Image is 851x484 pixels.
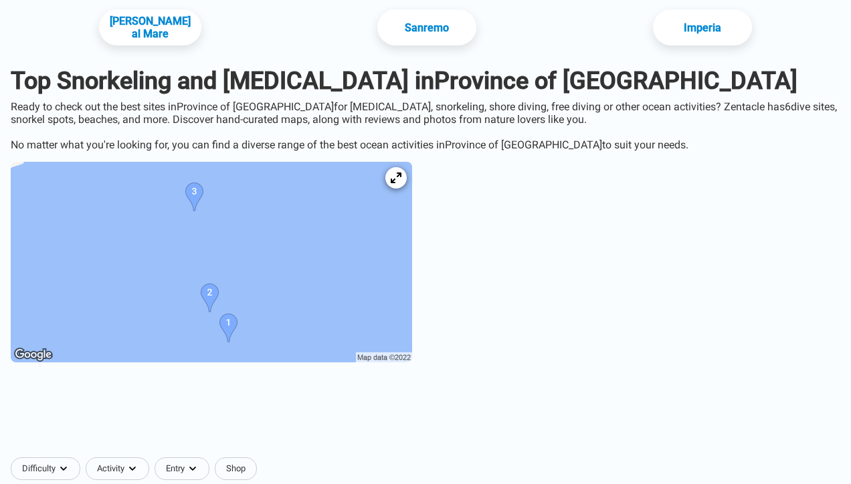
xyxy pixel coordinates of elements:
img: dropdown caret [58,463,69,474]
iframe: Advertisement [101,386,750,447]
a: [PERSON_NAME] al Mare [99,9,201,45]
a: Imperia [653,9,752,45]
span: Activity [97,463,124,474]
h1: Top Snorkeling and [MEDICAL_DATA] in Province of [GEOGRAPHIC_DATA] [11,67,840,95]
img: dropdown caret [187,463,198,474]
span: Entry [166,463,185,474]
a: Sanremo [377,9,476,45]
span: Difficulty [22,463,56,474]
img: Province of Imperia dive site map [11,162,412,362]
button: Activitydropdown caret [86,457,155,480]
button: Difficultydropdown caret [11,457,86,480]
a: Shop [215,457,257,480]
img: dropdown caret [127,463,138,474]
button: Entrydropdown caret [155,457,215,480]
